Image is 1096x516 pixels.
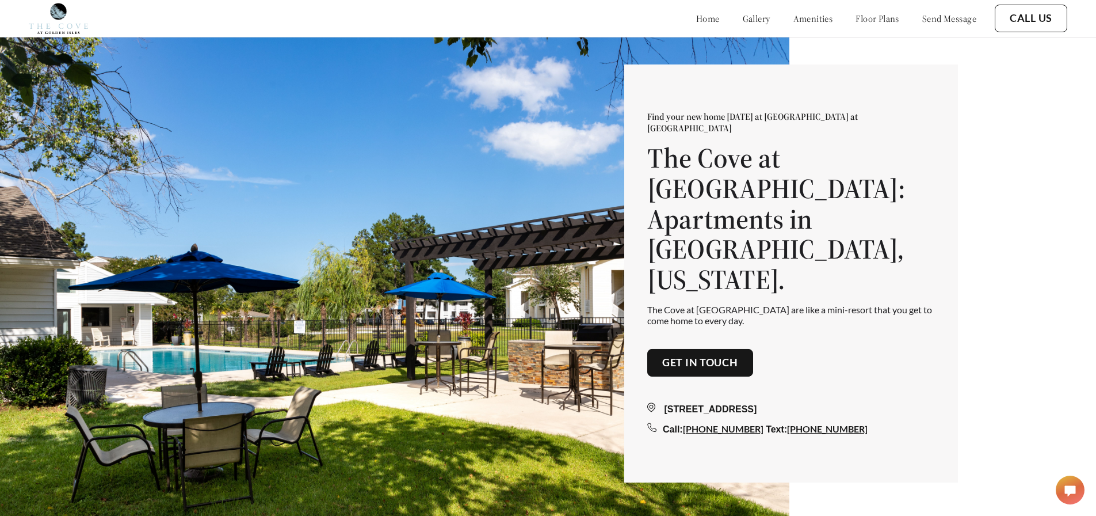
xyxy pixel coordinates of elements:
[793,13,833,24] a: amenities
[647,143,935,295] h1: The Cove at [GEOGRAPHIC_DATA]: Apartments in [GEOGRAPHIC_DATA], [US_STATE].
[683,423,763,434] a: [PHONE_NUMBER]
[663,424,683,434] span: Call:
[29,3,88,34] img: cove_at_golden_isles_logo.png
[647,111,935,134] p: Find your new home [DATE] at [GEOGRAPHIC_DATA] at [GEOGRAPHIC_DATA]
[1010,12,1052,25] a: Call Us
[766,424,787,434] span: Text:
[647,304,935,326] p: The Cove at [GEOGRAPHIC_DATA] are like a mini-resort that you get to come home to every day.
[696,13,720,24] a: home
[647,349,753,377] button: Get in touch
[662,356,738,369] a: Get in touch
[787,423,868,434] a: [PHONE_NUMBER]
[922,13,976,24] a: send message
[995,5,1067,32] button: Call Us
[743,13,770,24] a: gallery
[856,13,899,24] a: floor plans
[647,403,935,416] div: [STREET_ADDRESS]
